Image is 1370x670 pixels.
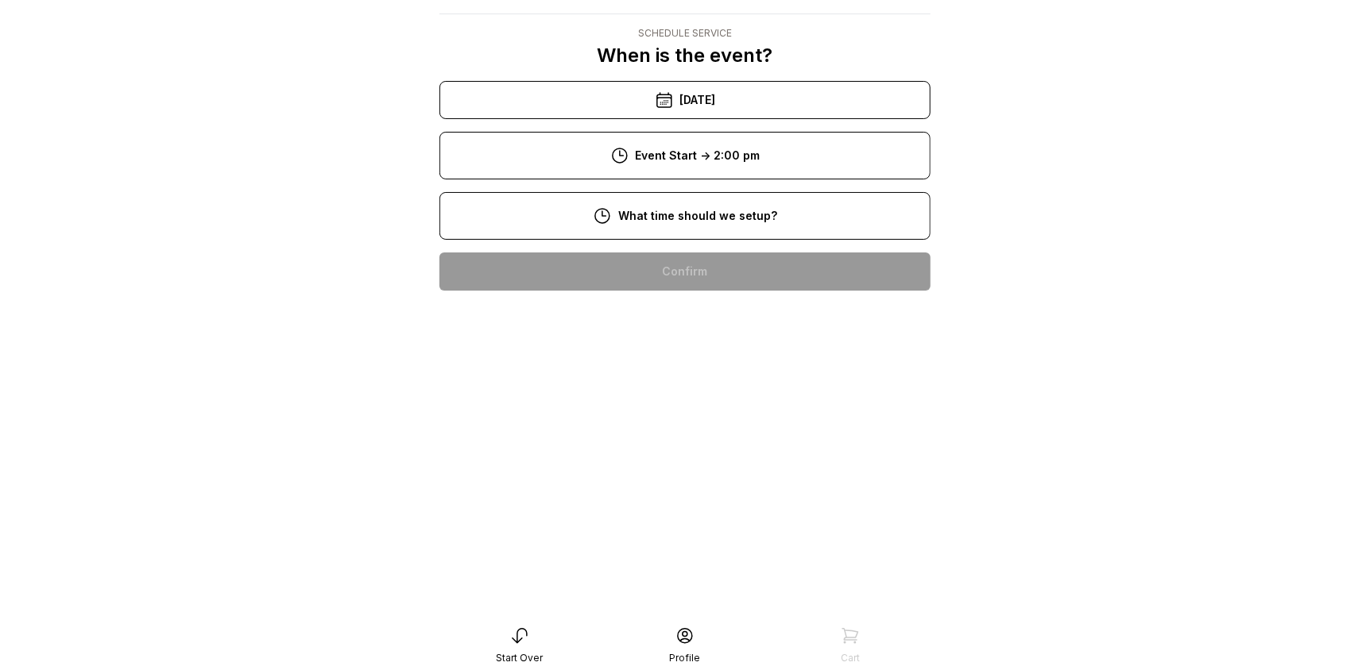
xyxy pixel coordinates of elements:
[598,43,773,68] p: When is the event?
[598,27,773,40] div: Schedule Service
[439,81,931,119] div: [DATE]
[841,652,860,664] div: Cart
[497,652,544,664] div: Start Over
[670,652,701,664] div: Profile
